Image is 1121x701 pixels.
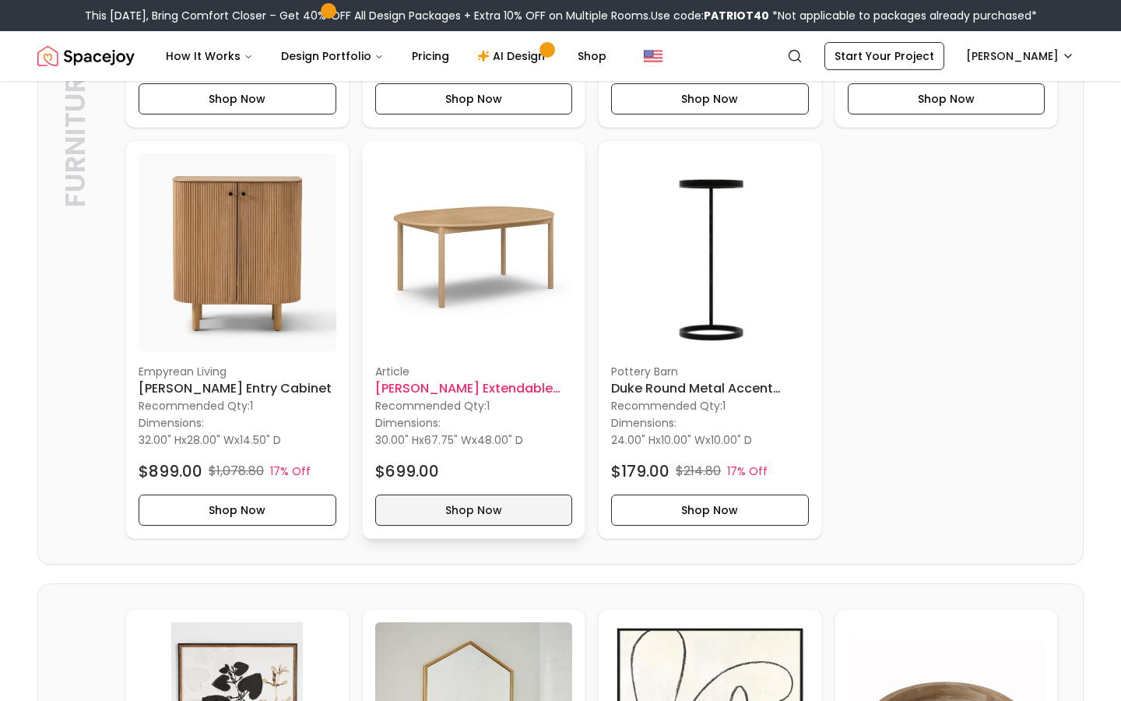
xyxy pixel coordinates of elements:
img: United States [644,47,662,65]
p: Dimensions: [139,414,204,432]
span: 48.00" D [477,432,523,448]
a: Ellington Entry Cabinet imageEmpyrean Living[PERSON_NAME] Entry CabinetRecommended Qty:1Dimension... [125,140,350,539]
a: Shop [565,41,619,72]
h4: $179.00 [611,460,669,482]
span: 32.00" H [139,432,181,448]
p: Empyrean Living [139,364,336,379]
a: AI Design [465,41,562,72]
h4: $699.00 [375,460,439,482]
a: Heidi Extendable Round Dining Table imageArticle[PERSON_NAME] Extendable Round Dining TableRecomm... [362,140,586,539]
p: x x [139,432,281,448]
h6: [PERSON_NAME] Entry Cabinet [139,379,336,398]
img: Spacejoy Logo [37,41,135,72]
button: How It Works [153,41,265,72]
p: 17% Off [727,463,768,479]
button: Design Portfolio [269,41,396,72]
button: Shop Now [611,83,809,114]
p: $214.80 [676,462,721,481]
span: *Not applicable to packages already purchased* [769,8,1037,23]
button: Shop Now [139,495,336,526]
span: 10.00" W [661,432,705,448]
p: Recommended Qty: 1 [611,398,809,414]
p: x x [611,432,752,448]
p: Pottery Barn [611,364,809,379]
h6: [PERSON_NAME] Extendable Round Dining Table [375,379,573,398]
button: Shop Now [375,83,573,114]
button: Shop Now [848,83,1045,114]
h6: Duke Round Metal Accent Table [611,379,809,398]
button: [PERSON_NAME] [957,42,1084,70]
h4: $899.00 [139,460,202,482]
button: Shop Now [375,495,573,526]
nav: Global [37,31,1084,81]
span: 14.50" D [240,432,281,448]
nav: Main [153,41,619,72]
button: Shop Now [611,495,809,526]
div: This [DATE], Bring Comfort Closer – Get 40% OFF All Design Packages + Extra 10% OFF on Multiple R... [85,8,1037,23]
a: Spacejoy [37,41,135,72]
p: Article [375,364,573,379]
a: Pricing [399,41,462,72]
span: 67.75" W [424,432,472,448]
span: 10.00" D [711,432,752,448]
span: 24.00" H [611,432,655,448]
span: 28.00" W [187,432,234,448]
img: Heidi Extendable Round Dining Table image [375,153,573,351]
a: Duke Round Metal Accent Table imagePottery BarnDuke Round Metal Accent TableRecommended Qty:1Dime... [598,140,822,539]
b: PATRIOT40 [704,8,769,23]
p: Recommended Qty: 1 [139,398,336,414]
p: 17% Off [270,463,311,479]
span: 30.00" H [375,432,419,448]
div: Heidi Extendable Round Dining Table [362,140,586,539]
img: Ellington Entry Cabinet image [139,153,336,351]
p: Dimensions: [611,414,676,432]
p: $1,078.80 [209,462,264,481]
p: Recommended Qty: 1 [375,398,573,414]
p: Dimensions: [375,414,441,432]
button: Shop Now [139,83,336,114]
span: Use code: [651,8,769,23]
div: Ellington Entry Cabinet [125,140,350,539]
p: x x [375,432,523,448]
div: Duke Round Metal Accent Table [598,140,822,539]
img: Duke Round Metal Accent Table image [611,153,809,351]
a: Start Your Project [824,42,944,70]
